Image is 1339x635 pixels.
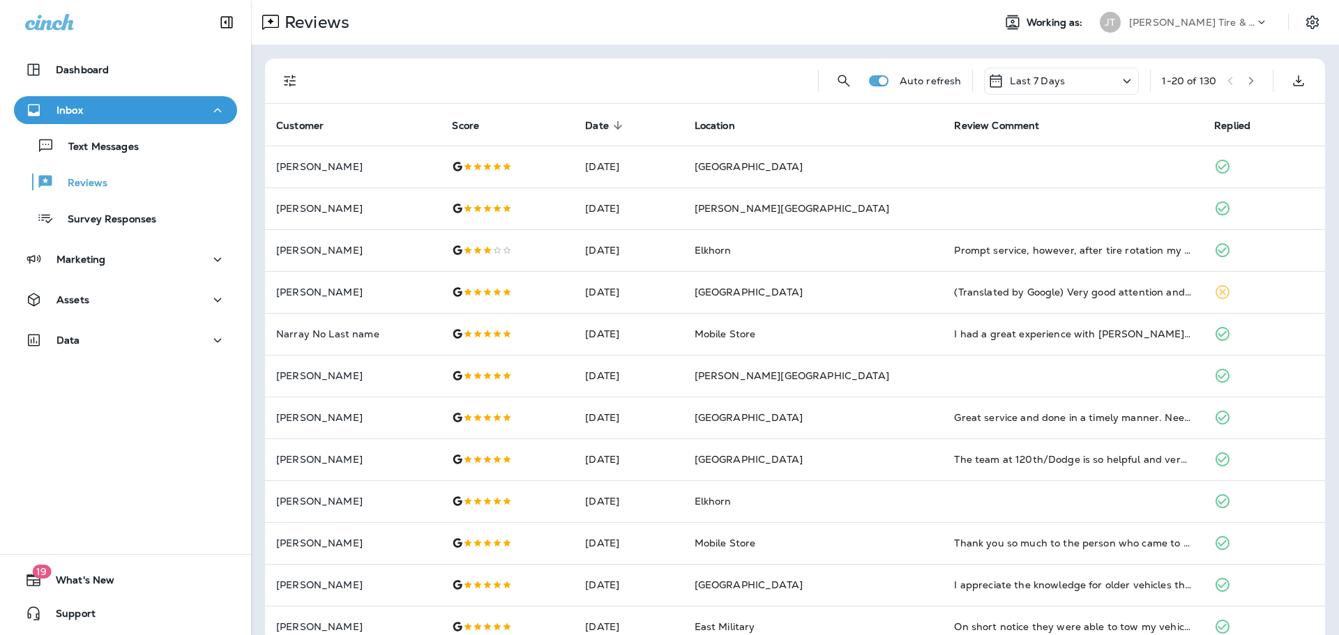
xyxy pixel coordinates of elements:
[56,335,80,346] p: Data
[574,355,683,397] td: [DATE]
[574,229,683,271] td: [DATE]
[279,12,349,33] p: Reviews
[574,146,683,188] td: [DATE]
[1214,119,1269,132] span: Replied
[574,271,683,313] td: [DATE]
[14,245,237,273] button: Marketing
[695,495,732,507] span: Elkhorn
[276,120,324,132] span: Customer
[452,120,479,132] span: Score
[1100,12,1121,33] div: JT
[276,579,430,590] p: [PERSON_NAME]
[574,480,683,522] td: [DATE]
[14,599,237,627] button: Support
[695,286,803,298] span: [GEOGRAPHIC_DATA]
[276,286,430,298] p: [PERSON_NAME]
[276,119,342,132] span: Customer
[695,202,889,215] span: [PERSON_NAME][GEOGRAPHIC_DATA]
[42,608,96,625] span: Support
[830,67,858,95] button: Search Reviews
[1010,75,1065,86] p: Last 7 Days
[954,452,1192,466] div: The team at 120th/Dodge is so helpful and very polite. I'd recommend this location if your close
[56,105,83,116] p: Inbox
[207,8,246,36] button: Collapse Sidebar
[1162,75,1216,86] div: 1 - 20 of 130
[54,177,107,190] p: Reviews
[954,119,1057,132] span: Review Comment
[54,213,156,227] p: Survey Responses
[954,327,1192,341] div: I had a great experience with Jenson Tire Service. They arrived quickly after my call, and the gu...
[695,244,732,257] span: Elkhorn
[276,67,304,95] button: Filters
[14,204,237,233] button: Survey Responses
[695,579,803,591] span: [GEOGRAPHIC_DATA]
[585,119,627,132] span: Date
[276,454,430,465] p: [PERSON_NAME]
[574,397,683,438] td: [DATE]
[276,412,430,423] p: [PERSON_NAME]
[695,120,735,132] span: Location
[695,453,803,466] span: [GEOGRAPHIC_DATA]
[42,574,114,591] span: What's New
[695,620,755,633] span: East Military
[276,496,430,507] p: [PERSON_NAME]
[900,75,962,86] p: Auto refresh
[276,161,430,172] p: [PERSON_NAME]
[695,537,756,549] span: Mobile Store
[585,120,609,132] span: Date
[954,243,1192,257] div: Prompt service, however, after tire rotation my tires were over inflated causing me to stop at a ...
[14,286,237,314] button: Assets
[14,56,237,84] button: Dashboard
[14,167,237,197] button: Reviews
[54,141,139,154] p: Text Messages
[276,621,430,632] p: [PERSON_NAME]
[574,522,683,564] td: [DATE]
[695,328,756,340] span: Mobile Store
[574,438,683,480] td: [DATE]
[954,285,1192,299] div: (Translated by Google) Very good attention and fast service (Original) Muy Buena atencion y rápid...
[574,188,683,229] td: [DATE]
[276,328,430,339] p: Narray No Last name
[1214,120,1250,132] span: Replied
[14,566,237,594] button: 19What's New
[276,203,430,214] p: [PERSON_NAME]
[56,64,109,75] p: Dashboard
[276,245,430,256] p: [PERSON_NAME]
[276,537,430,549] p: [PERSON_NAME]
[695,369,889,382] span: [PERSON_NAME][GEOGRAPHIC_DATA]
[1129,17,1255,28] p: [PERSON_NAME] Tire & Auto
[695,119,753,132] span: Location
[954,536,1192,550] div: Thank you so much to the person who came to my house to help with my flat tire... 😊😊
[695,160,803,173] span: [GEOGRAPHIC_DATA]
[695,411,803,424] span: [GEOGRAPHIC_DATA]
[954,411,1192,424] div: Great service and done in a timely manner. Needed quick service to replace 3 tires on my vehicle....
[452,119,497,132] span: Score
[56,254,105,265] p: Marketing
[954,120,1039,132] span: Review Comment
[14,131,237,160] button: Text Messages
[574,564,683,606] td: [DATE]
[14,96,237,124] button: Inbox
[14,326,237,354] button: Data
[1285,67,1312,95] button: Export as CSV
[56,294,89,305] p: Assets
[954,578,1192,592] div: I appreciate the knowledge for older vehicles that the mechanics have. The replacement of auto pa...
[574,313,683,355] td: [DATE]
[276,370,430,381] p: [PERSON_NAME]
[32,565,51,579] span: 19
[1300,10,1325,35] button: Settings
[954,620,1192,634] div: On short notice they were able to tow my vehicle put tires on it. They made it very easy and reli...
[1027,17,1086,29] span: Working as:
